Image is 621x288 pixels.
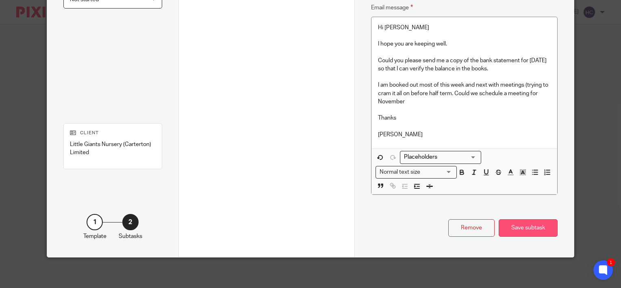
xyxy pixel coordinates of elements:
[371,3,413,12] label: Email message
[378,40,551,48] p: I hope you are keeping well.
[83,232,106,240] p: Template
[378,114,551,122] p: Thanks
[376,166,457,179] div: Text styles
[378,24,551,32] p: Hi [PERSON_NAME]
[378,57,551,73] p: Could you please send me a copy of the bank statement for [DATE] so that I can verify the balance...
[378,131,551,139] p: [PERSON_NAME]
[119,232,142,240] p: Subtasks
[87,214,103,230] div: 1
[376,166,457,179] div: Search for option
[122,214,139,230] div: 2
[400,151,481,164] div: Search for option
[70,140,156,157] p: Little Giants Nursery (Carterton) Limited
[607,258,615,266] div: 1
[378,81,551,106] p: I am booked out most of this week and next with meetings (trying to cram it all on before half te...
[400,151,481,164] div: Placeholders
[423,168,452,177] input: Search for option
[401,153,476,161] input: Search for option
[499,219,558,237] div: Save subtask
[448,219,495,237] div: Remove
[378,168,422,177] span: Normal text size
[70,130,156,136] p: Client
